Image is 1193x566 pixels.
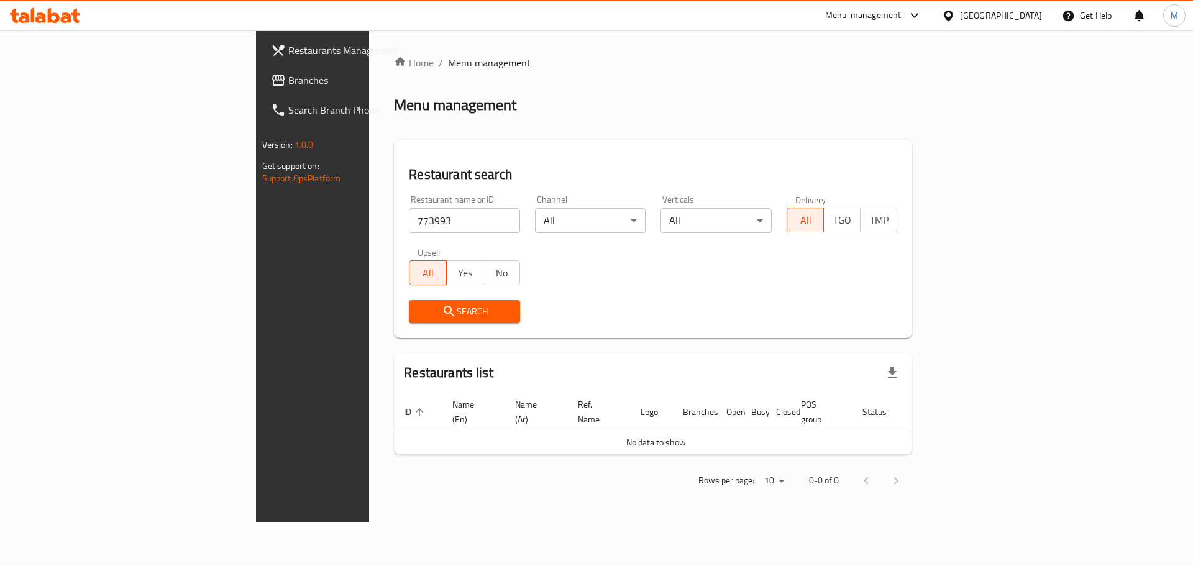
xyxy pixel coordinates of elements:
[404,363,493,382] h2: Restaurants list
[261,65,455,95] a: Branches
[414,264,441,282] span: All
[660,208,772,233] div: All
[394,393,961,455] table: enhanced table
[515,397,553,427] span: Name (Ar)
[419,304,510,319] span: Search
[823,208,861,232] button: TGO
[261,95,455,125] a: Search Branch Phone
[716,393,741,431] th: Open
[295,137,314,153] span: 1.0.0
[801,397,838,427] span: POS group
[766,393,791,431] th: Closed
[394,95,516,115] h2: Menu management
[452,397,490,427] span: Name (En)
[404,404,427,419] span: ID
[261,35,455,65] a: Restaurants Management
[448,55,531,70] span: Menu management
[866,211,892,229] span: TMP
[626,434,686,450] span: No data to show
[759,472,789,490] div: Rows per page:
[262,137,293,153] span: Version:
[446,260,483,285] button: Yes
[535,208,646,233] div: All
[698,473,754,488] p: Rows per page:
[488,264,515,282] span: No
[1171,9,1178,22] span: M
[262,158,319,174] span: Get support on:
[452,264,478,282] span: Yes
[483,260,520,285] button: No
[862,404,903,419] span: Status
[741,393,766,431] th: Busy
[409,260,446,285] button: All
[860,208,897,232] button: TMP
[792,211,819,229] span: All
[418,248,441,257] label: Upsell
[829,211,856,229] span: TGO
[409,208,520,233] input: Search for restaurant name or ID..
[809,473,839,488] p: 0-0 of 0
[960,9,1042,22] div: [GEOGRAPHIC_DATA]
[825,8,902,23] div: Menu-management
[262,170,341,186] a: Support.OpsPlatform
[795,195,826,204] label: Delivery
[877,358,907,388] div: Export file
[288,73,446,88] span: Branches
[673,393,716,431] th: Branches
[578,397,616,427] span: Ref. Name
[787,208,824,232] button: All
[409,165,897,184] h2: Restaurant search
[394,55,912,70] nav: breadcrumb
[409,300,520,323] button: Search
[288,43,446,58] span: Restaurants Management
[288,103,446,117] span: Search Branch Phone
[631,393,673,431] th: Logo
